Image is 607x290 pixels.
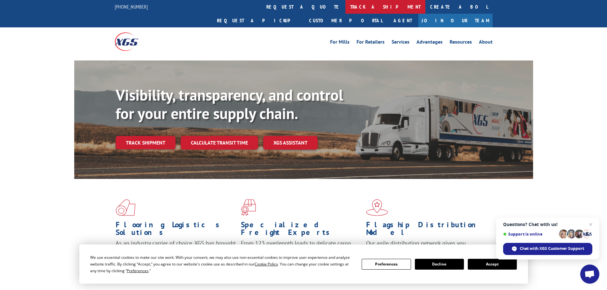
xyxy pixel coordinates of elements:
a: Customer Portal [304,14,387,27]
a: Services [392,39,409,46]
a: For Mills [330,39,350,46]
a: Resources [450,39,472,46]
a: Track shipment [116,136,176,149]
a: Advantages [416,39,443,46]
h1: Specialized Freight Experts [241,221,361,239]
span: Support is online [503,232,557,237]
a: For Retailers [357,39,385,46]
a: [PHONE_NUMBER] [115,4,148,10]
img: xgs-icon-flagship-distribution-model-red [366,199,388,216]
p: From 123 overlength loads to delicate cargo, our experienced staff knows the best way to move you... [241,239,361,268]
a: Calculate transit time [181,136,258,150]
img: xgs-icon-total-supply-chain-intelligence-red [116,199,135,216]
h1: Flagship Distribution Model [366,221,487,239]
span: Chat with XGS Customer Support [520,246,584,251]
span: Cookie Policy [255,261,278,267]
div: We use essential cookies to make our site work. With your consent, we may also use non-essential ... [90,254,354,274]
h1: Flooring Logistics Solutions [116,221,236,239]
a: XGS ASSISTANT [263,136,318,150]
a: Request a pickup [212,14,304,27]
span: Questions? Chat with us! [503,222,592,227]
span: Our agile distribution network gives you nationwide inventory management on demand. [366,239,483,254]
span: As an industry carrier of choice, XGS has brought innovation and dedication to flooring logistics... [116,239,236,262]
b: Visibility, transparency, and control for your entire supply chain. [116,85,343,123]
div: Open chat [580,265,599,284]
span: Close chat [587,221,595,228]
button: Decline [415,259,464,270]
a: Agent [387,14,418,27]
a: About [479,39,493,46]
div: Cookie Consent Prompt [79,244,528,284]
div: Chat with XGS Customer Support [503,243,592,255]
img: xgs-icon-focused-on-flooring-red [241,199,256,216]
button: Preferences [362,259,411,270]
a: Join Our Team [418,14,493,27]
span: Preferences [127,268,148,273]
button: Accept [468,259,517,270]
